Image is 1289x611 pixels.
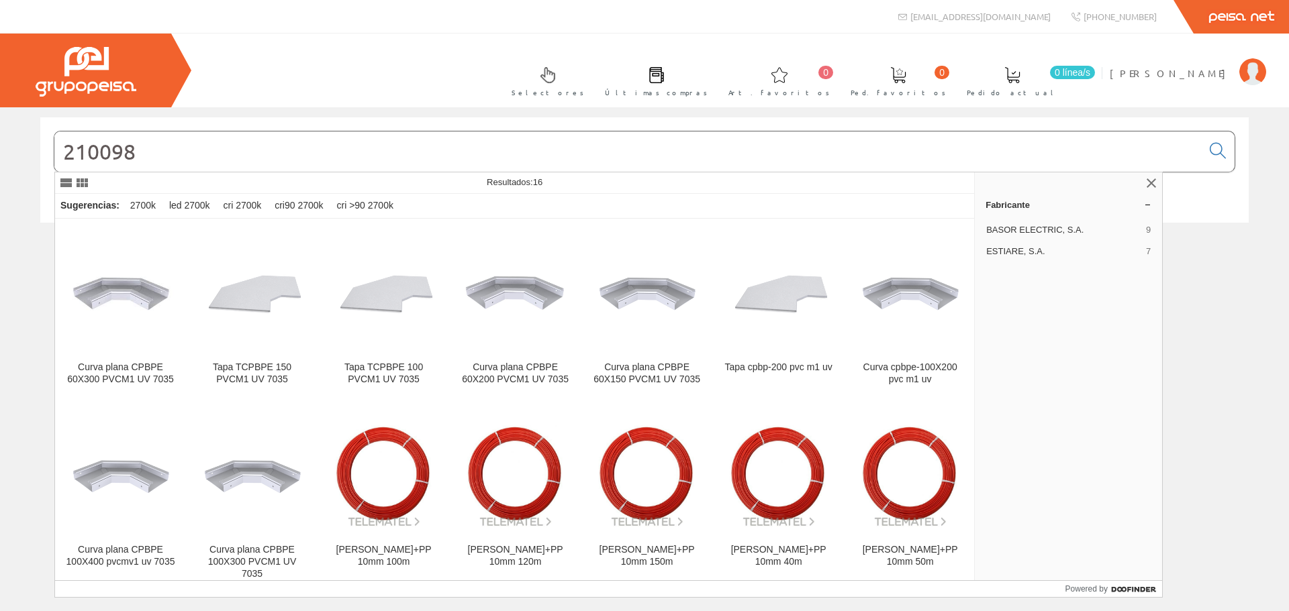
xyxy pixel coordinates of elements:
a: Curva plana CPBPE 100X300 PVCM1 UV 7035 Curva plana CPBPE 100X300 PVCM1 UV 7035 [187,402,318,596]
a: Sonda Acero+PP 10mm 120m [PERSON_NAME]+PP 10mm 120m [450,402,581,596]
span: Powered by [1065,583,1108,595]
img: Tapa cpbp-200 pvc m1 uv [724,249,833,331]
span: 0 [818,66,833,79]
div: Curva cpbpe-100X200 pvc m1 uv [855,362,965,386]
span: [EMAIL_ADDRESS][DOMAIN_NAME] [910,11,1051,22]
img: Tapa TCPBPE 150 PVCM1 UV 7035 [197,249,307,331]
span: 9 [1146,224,1151,236]
a: Curva plana CPBPE 60X200 PVCM1 UV 7035 Curva plana CPBPE 60X200 PVCM1 UV 7035 [450,219,581,401]
div: [PERSON_NAME]+PP 10mm 120m [461,544,570,568]
div: led 2700k [164,194,216,218]
div: [PERSON_NAME]+PP 10mm 100m [329,544,438,568]
img: Curva plana CPBPE 100X400 pvcmv1 uv 7035 [66,432,175,514]
span: Pedido actual [967,86,1058,99]
div: Tapa TCPBPE 150 PVCM1 UV 7035 [197,362,307,386]
img: Curva plana CPBPE 60X200 PVCM1 UV 7035 [461,249,570,331]
span: [PHONE_NUMBER] [1084,11,1157,22]
div: [PERSON_NAME]+PP 10mm 50m [855,544,965,568]
img: Sonda Acero+PP 10mm 40m [724,419,833,528]
span: Ped. favoritos [851,86,946,99]
img: Grupo Peisa [36,47,136,97]
img: Tapa TCPBPE 100 PVCM1 UV 7035 [329,249,438,331]
div: cri 2700k [218,194,267,218]
div: cri90 2700k [269,194,328,218]
a: Últimas compras [591,56,714,105]
a: Sonda Acero+PP 10mm 50m [PERSON_NAME]+PP 10mm 50m [845,402,975,596]
a: Tapa TCPBPE 150 PVCM1 UV 7035 Tapa TCPBPE 150 PVCM1 UV 7035 [187,219,318,401]
img: Curva cpbpe-100X200 pvc m1 uv [855,249,965,331]
div: Curva plana CPBPE 60X300 PVCM1 UV 7035 [66,362,175,386]
div: Tapa TCPBPE 100 PVCM1 UV 7035 [329,362,438,386]
a: Curva cpbpe-100X200 pvc m1 uv Curva cpbpe-100X200 pvc m1 uv [845,219,975,401]
div: [PERSON_NAME]+PP 10mm 40m [724,544,833,568]
div: Tapa cpbp-200 pvc m1 uv [724,362,833,374]
div: 2700k [125,194,161,218]
span: Resultados: [487,177,542,187]
img: Curva plana CPBPE 60X300 PVCM1 UV 7035 [66,249,175,331]
div: Curva plana CPBPE 100X400 pvcmv1 uv 7035 [66,544,175,568]
span: 7 [1146,245,1151,258]
div: Sugerencias: [55,197,122,215]
div: © Grupo Peisa [40,239,1249,251]
a: Fabricante [975,194,1162,215]
a: Curva plana CPBPE 100X400 pvcmv1 uv 7035 Curva plana CPBPE 100X400 pvcmv1 uv 7035 [55,402,186,596]
img: Curva plana CPBPE 60X150 PVCM1 UV 7035 [592,249,702,331]
a: Tapa TCPBPE 100 PVCM1 UV 7035 Tapa TCPBPE 100 PVCM1 UV 7035 [318,219,449,401]
span: Art. favoritos [728,86,830,99]
div: [PERSON_NAME]+PP 10mm 150m [592,544,702,568]
span: Últimas compras [605,86,708,99]
a: Curva plana CPBPE 60X300 PVCM1 UV 7035 Curva plana CPBPE 60X300 PVCM1 UV 7035 [55,219,186,401]
span: BASOR ELECTRIC, S.A. [986,224,1141,236]
div: Curva plana CPBPE 60X200 PVCM1 UV 7035 [461,362,570,386]
a: Sonda Acero+PP 10mm 40m [PERSON_NAME]+PP 10mm 40m [713,402,844,596]
a: Sonda Acero+PP 10mm 100m [PERSON_NAME]+PP 10mm 100m [318,402,449,596]
span: 16 [533,177,542,187]
img: Curva plana CPBPE 100X300 PVCM1 UV 7035 [197,432,307,514]
input: Buscar... [54,131,1202,172]
div: Curva plana CPBPE 60X150 PVCM1 UV 7035 [592,362,702,386]
a: [PERSON_NAME] [1110,56,1266,68]
span: Selectores [512,86,584,99]
div: Curva plana CPBPE 100X300 PVCM1 UV 7035 [197,544,307,580]
span: ESTIARE, S.A. [986,245,1141,258]
a: Curva plana CPBPE 60X150 PVCM1 UV 7035 Curva plana CPBPE 60X150 PVCM1 UV 7035 [581,219,712,401]
img: Sonda Acero+PP 10mm 150m [592,419,702,528]
div: cri >90 2700k [331,194,398,218]
img: Sonda Acero+PP 10mm 50m [855,419,965,528]
a: Selectores [498,56,591,105]
a: Tapa cpbp-200 pvc m1 uv Tapa cpbp-200 pvc m1 uv [713,219,844,401]
a: Sonda Acero+PP 10mm 150m [PERSON_NAME]+PP 10mm 150m [581,402,712,596]
img: Sonda Acero+PP 10mm 100m [329,419,438,528]
span: 0 [935,66,949,79]
span: 0 línea/s [1050,66,1095,79]
img: Sonda Acero+PP 10mm 120m [461,419,570,528]
span: [PERSON_NAME] [1110,66,1233,80]
a: Powered by [1065,581,1163,597]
